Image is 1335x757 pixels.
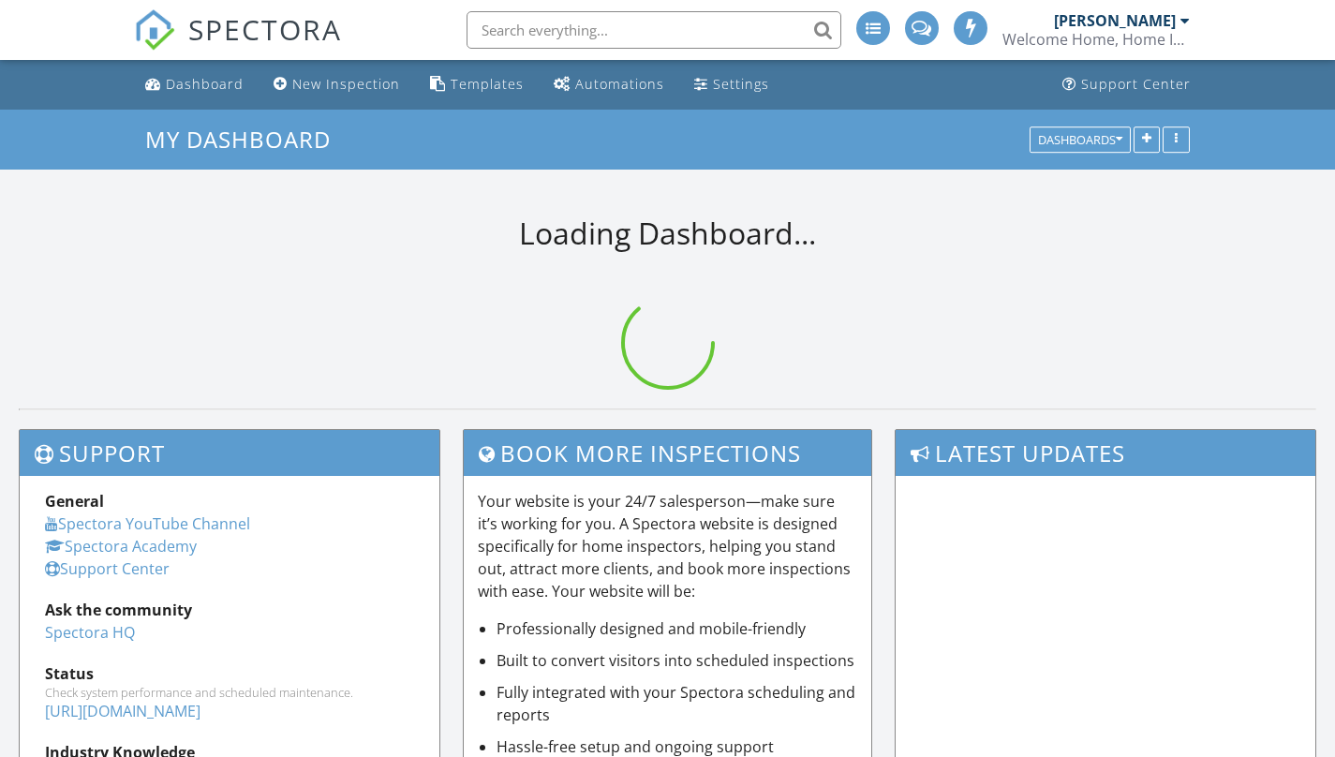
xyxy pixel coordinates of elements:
[45,622,135,643] a: Spectora HQ
[497,617,858,640] li: Professionally designed and mobile-friendly
[1030,126,1131,153] button: Dashboards
[497,649,858,672] li: Built to convert visitors into scheduled inspections
[478,490,858,602] p: Your website is your 24/7 salesperson—make sure it’s working for you. A Spectora website is desig...
[467,11,841,49] input: Search everything...
[687,67,777,102] a: Settings
[45,662,414,685] div: Status
[266,67,408,102] a: New Inspection
[45,536,197,557] a: Spectora Academy
[1081,75,1191,93] div: Support Center
[45,491,104,512] strong: General
[464,430,872,476] h3: Book More Inspections
[497,681,858,726] li: Fully integrated with your Spectora scheduling and reports
[45,513,250,534] a: Spectora YouTube Channel
[188,9,342,49] span: SPECTORA
[1038,133,1122,146] div: Dashboards
[546,67,672,102] a: Automations (Advanced)
[45,685,414,700] div: Check system performance and scheduled maintenance.
[45,558,170,579] a: Support Center
[713,75,769,93] div: Settings
[1055,67,1198,102] a: Support Center
[45,599,414,621] div: Ask the community
[138,67,251,102] a: Dashboard
[896,430,1315,476] h3: Latest Updates
[451,75,524,93] div: Templates
[145,124,347,155] a: My Dashboard
[1054,11,1176,30] div: [PERSON_NAME]
[423,67,531,102] a: Templates
[166,75,244,93] div: Dashboard
[134,25,342,65] a: SPECTORA
[292,75,400,93] div: New Inspection
[575,75,664,93] div: Automations
[1002,30,1190,49] div: Welcome Home, Home Inspections LLC
[134,9,175,51] img: The Best Home Inspection Software - Spectora
[20,430,439,476] h3: Support
[45,701,200,721] a: [URL][DOMAIN_NAME]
